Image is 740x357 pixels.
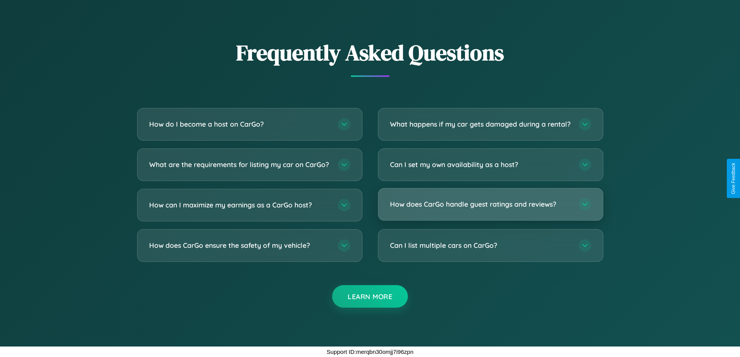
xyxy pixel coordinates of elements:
[332,285,408,308] button: Learn More
[390,199,571,209] h3: How does CarGo handle guest ratings and reviews?
[149,200,330,210] h3: How can I maximize my earnings as a CarGo host?
[327,347,413,357] p: Support ID: merqbn30omjj7i96zpn
[390,119,571,129] h3: What happens if my car gets damaged during a rental?
[149,160,330,169] h3: What are the requirements for listing my car on CarGo?
[137,38,603,68] h2: Frequently Asked Questions
[390,240,571,250] h3: Can I list multiple cars on CarGo?
[149,240,330,250] h3: How does CarGo ensure the safety of my vehicle?
[390,160,571,169] h3: Can I set my own availability as a host?
[149,119,330,129] h3: How do I become a host on CarGo?
[731,163,736,194] div: Give Feedback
